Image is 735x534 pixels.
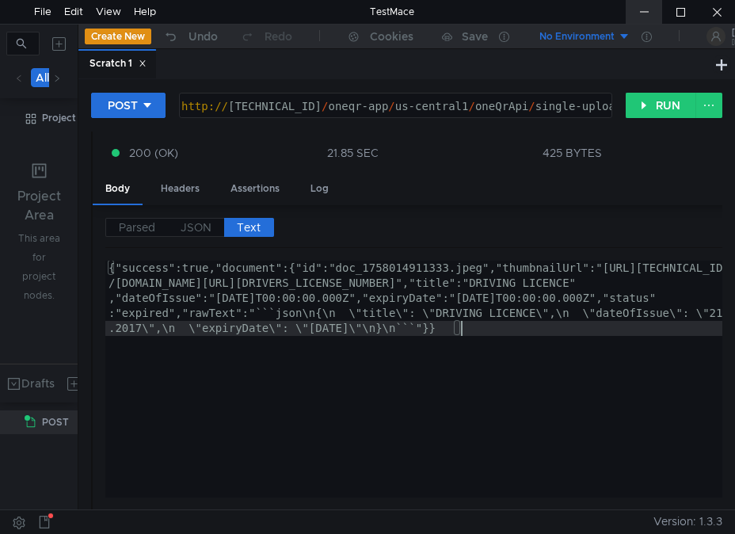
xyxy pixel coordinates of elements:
[298,174,341,204] div: Log
[543,146,602,160] div: 425 BYTES
[626,93,696,118] button: RUN
[327,146,379,160] div: 21.85 SEC
[31,68,54,87] button: All
[108,97,138,114] div: POST
[151,25,229,48] button: Undo
[181,220,211,235] span: JSON
[21,374,55,393] div: Drafts
[218,174,292,204] div: Assertions
[93,174,143,205] div: Body
[42,106,76,130] div: Project
[148,174,212,204] div: Headers
[237,220,261,235] span: Text
[129,144,178,162] span: 200 (OK)
[370,27,413,46] div: Cookies
[462,31,488,42] div: Save
[229,25,303,48] button: Redo
[42,410,69,434] span: POST
[119,220,155,235] span: Parsed
[520,24,630,49] button: No Environment
[653,510,722,533] span: Version: 1.3.3
[539,29,615,44] div: No Environment
[265,27,292,46] div: Redo
[85,29,151,44] button: Create New
[189,27,218,46] div: Undo
[91,93,166,118] button: POST
[89,55,147,72] div: Scratch 1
